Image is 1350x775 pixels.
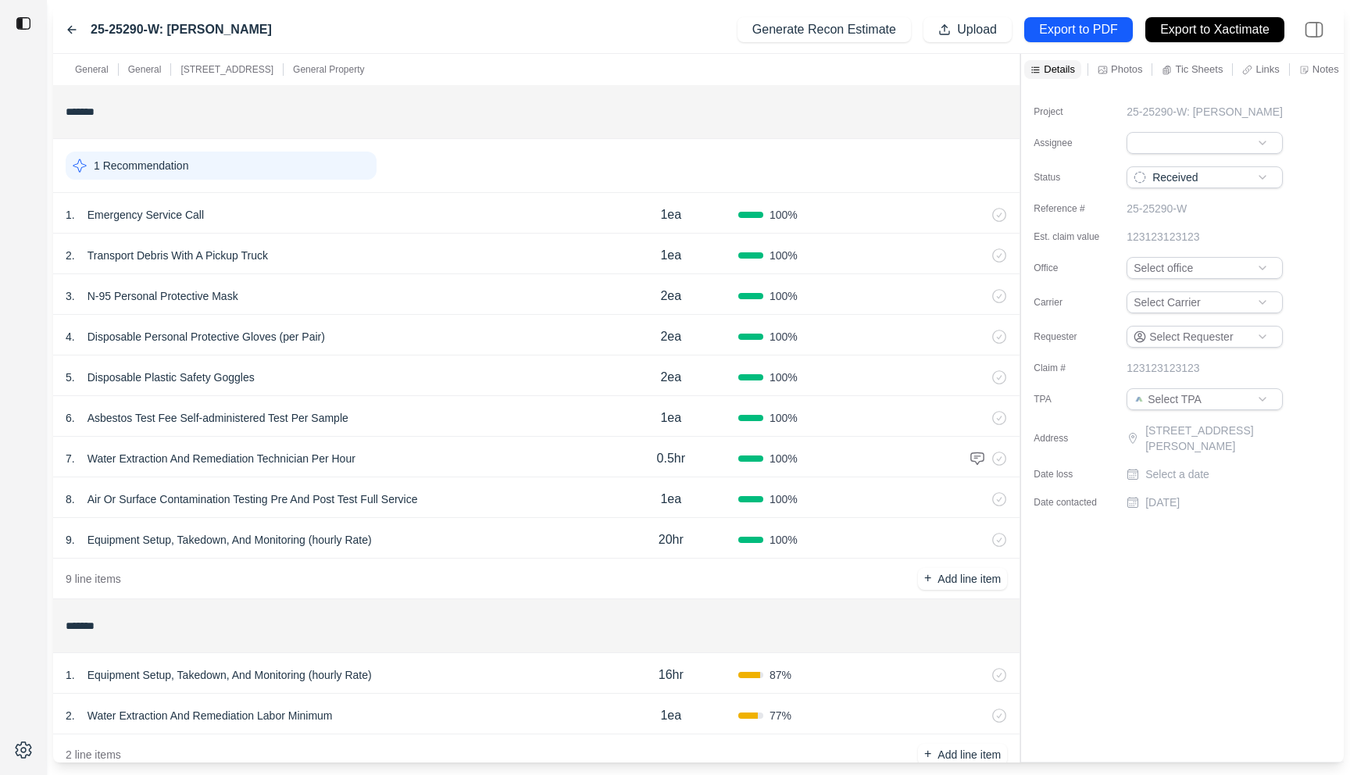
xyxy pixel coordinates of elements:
p: Add line item [937,747,1001,762]
p: 8 . [66,491,75,507]
p: [STREET_ADDRESS] [180,63,273,76]
p: 2ea [660,287,681,305]
img: comment [970,451,985,466]
p: Links [1255,62,1279,76]
button: +Add line item [918,568,1007,590]
p: Disposable Personal Protective Gloves (per Pair) [81,326,331,348]
p: 2 . [66,248,75,263]
label: Reference # [1034,202,1112,215]
label: Est. claim value [1034,230,1112,243]
label: Assignee [1034,137,1112,149]
span: 100 % [770,410,798,426]
span: 77 % [770,708,791,723]
label: Carrier [1034,296,1112,309]
p: 0.5hr [657,449,685,468]
p: + [924,745,931,763]
label: Date contacted [1034,496,1112,509]
p: Generate Recon Estimate [752,21,896,39]
p: 9 . [66,532,75,548]
span: 100 % [770,370,798,385]
p: 25-25290-W: [PERSON_NAME] [1127,104,1283,120]
p: Transport Debris With A Pickup Truck [81,245,274,266]
span: 100 % [770,491,798,507]
p: 1ea [660,490,681,509]
p: 25-25290-W [1127,201,1187,216]
p: 1 Recommendation [94,158,188,173]
label: Requester [1034,330,1112,343]
button: Generate Recon Estimate [737,17,911,42]
p: 1 . [66,667,75,683]
p: [DATE] [1145,495,1180,510]
p: 2 line items [66,747,121,762]
p: Equipment Setup, Takedown, And Monitoring (hourly Rate) [81,664,378,686]
label: Status [1034,171,1112,184]
img: toggle sidebar [16,16,31,31]
span: 100 % [770,288,798,304]
p: 16hr [659,666,684,684]
label: TPA [1034,393,1112,405]
p: Add line item [937,571,1001,587]
p: 2ea [660,327,681,346]
button: Export to Xactimate [1145,17,1284,42]
span: 87 % [770,667,791,683]
p: 7 . [66,451,75,466]
p: 1ea [660,409,681,427]
p: General [75,63,109,76]
p: Emergency Service Call [81,204,210,226]
p: 4 . [66,329,75,345]
p: Water Extraction And Remediation Technician Per Hour [81,448,362,470]
span: 100 % [770,329,798,345]
p: Photos [1111,62,1142,76]
span: 100 % [770,207,798,223]
p: 3 . [66,288,75,304]
label: Date loss [1034,468,1112,480]
p: Disposable Plastic Safety Goggles [81,366,261,388]
img: right-panel.svg [1297,12,1331,47]
p: 2ea [660,368,681,387]
p: 123123123123 [1127,360,1199,376]
span: 100 % [770,248,798,263]
p: + [924,570,931,587]
label: Address [1034,432,1112,445]
p: Details [1044,62,1075,76]
p: 5 . [66,370,75,385]
button: Upload [923,17,1012,42]
span: 100 % [770,451,798,466]
p: General [128,63,162,76]
p: 9 line items [66,571,121,587]
p: Upload [957,21,997,39]
p: 1 . [66,207,75,223]
p: Water Extraction And Remediation Labor Minimum [81,705,339,727]
label: Claim # [1034,362,1112,374]
p: Equipment Setup, Takedown, And Monitoring (hourly Rate) [81,529,378,551]
p: Select a date [1145,466,1209,482]
p: 123123123123 [1127,229,1199,245]
label: 25-25290-W: [PERSON_NAME] [91,20,272,39]
button: +Add line item [918,744,1007,766]
p: Asbestos Test Fee Self-administered Test Per Sample [81,407,355,429]
p: 2 . [66,708,75,723]
p: Tic Sheets [1175,62,1223,76]
p: Export to Xactimate [1160,21,1270,39]
p: 1ea [660,205,681,224]
span: 100 % [770,532,798,548]
p: 1ea [660,706,681,725]
p: Air Or Surface Contamination Testing Pre And Post Test Full Service [81,488,424,510]
p: [STREET_ADDRESS][PERSON_NAME] [1145,423,1312,454]
p: Notes [1312,62,1339,76]
label: Office [1034,262,1112,274]
p: N-95 Personal Protective Mask [81,285,245,307]
p: General Property [293,63,364,76]
p: Export to PDF [1039,21,1117,39]
p: 20hr [659,530,684,549]
button: Export to PDF [1024,17,1133,42]
p: 1ea [660,246,681,265]
label: Project [1034,105,1112,118]
p: 6 . [66,410,75,426]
